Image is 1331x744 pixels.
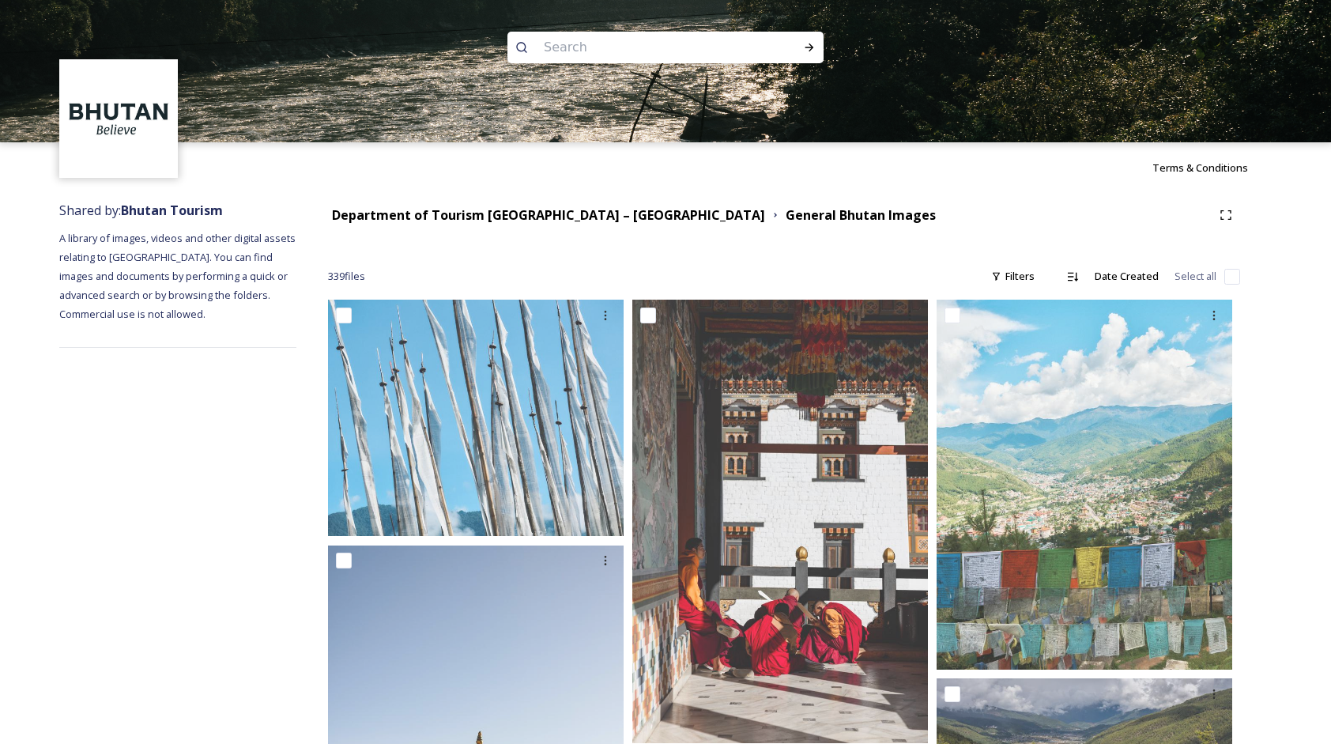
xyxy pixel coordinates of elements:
span: Select all [1175,269,1216,284]
strong: Department of Tourism [GEOGRAPHIC_DATA] – [GEOGRAPHIC_DATA] [332,206,765,224]
strong: Bhutan Tourism [121,202,223,219]
strong: General Bhutan Images [786,206,936,224]
img: BT_Logo_BB_Lockup_CMYK_High%2520Res.jpg [62,62,176,176]
div: Date Created [1087,261,1167,292]
div: Filters [983,261,1043,292]
span: Terms & Conditions [1152,161,1248,175]
span: 339 file s [328,269,365,284]
span: A library of images, videos and other digital assets relating to [GEOGRAPHIC_DATA]. You can find ... [59,231,298,321]
a: Terms & Conditions [1152,158,1272,177]
img: _SCH6654.jpg [937,300,1232,670]
img: _SCH0202.jpg [328,300,624,536]
span: Shared by: [59,202,223,219]
input: Search [536,30,752,65]
img: Ben-Richards-Tourism-Bhutan-080.jpg [632,300,928,742]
